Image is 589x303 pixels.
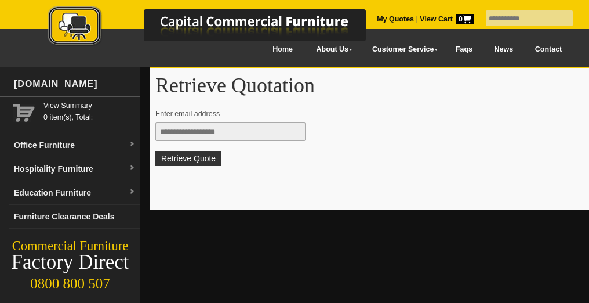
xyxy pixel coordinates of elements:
a: News [483,37,524,63]
div: [DOMAIN_NAME] [9,67,140,102]
button: Retrieve Quote [155,151,221,166]
a: View Summary [43,100,136,111]
a: View Cart0 [418,15,474,23]
p: Enter email address [155,108,586,120]
img: Capital Commercial Furniture Logo [16,6,422,48]
a: Faqs [445,37,483,63]
strong: View Cart [420,15,474,23]
a: Hospitality Furnituredropdown [9,157,140,181]
a: Contact [524,37,573,63]
a: Capital Commercial Furniture Logo [16,6,422,52]
a: Office Furnituredropdown [9,134,140,157]
img: dropdown [129,141,136,148]
img: dropdown [129,189,136,196]
span: 0 [456,14,474,24]
a: Education Furnituredropdown [9,181,140,205]
a: Furniture Clearance Deals [9,205,140,229]
img: dropdown [129,165,136,172]
span: 0 item(s), Total: [43,100,136,121]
